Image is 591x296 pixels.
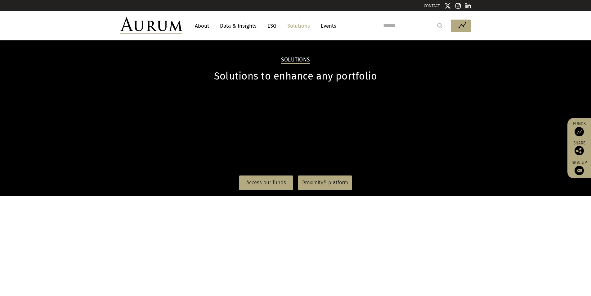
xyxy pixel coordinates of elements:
a: Funds [571,121,588,136]
a: Data & Insights [217,20,260,32]
img: Linkedin icon [465,3,471,9]
a: Events [318,20,336,32]
a: ESG [264,20,280,32]
a: Proximity® platform [298,175,352,190]
img: Twitter icon [445,3,451,9]
a: CONTACT [424,3,440,8]
a: Sign up [571,160,588,175]
img: Aurum [120,17,182,34]
img: Share this post [575,146,584,155]
img: Instagram icon [455,3,461,9]
a: About [192,20,212,32]
div: Share [571,141,588,155]
img: Access Funds [575,127,584,136]
h2: Solutions [281,57,310,64]
a: Solutions [284,20,313,32]
a: Access our funds [239,175,293,190]
h1: Solutions to enhance any portfolio [120,70,471,82]
input: Submit [434,20,446,32]
img: Sign up to our newsletter [575,166,584,175]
